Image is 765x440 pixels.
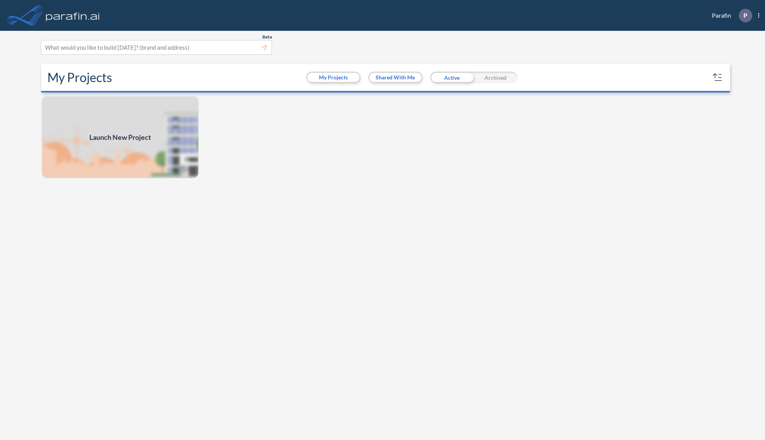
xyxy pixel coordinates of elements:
a: Launch New Project [41,96,199,179]
div: Parafin [700,9,759,22]
button: sort [711,71,724,84]
img: logo [44,8,101,23]
h2: My Projects [47,70,112,85]
p: P [743,12,747,19]
button: Shared With Me [369,73,421,82]
button: My Projects [307,73,359,82]
span: Beta [262,34,272,40]
span: Launch New Project [89,132,151,143]
div: Archived [474,72,517,83]
div: Active [430,72,474,83]
img: add [41,96,199,179]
